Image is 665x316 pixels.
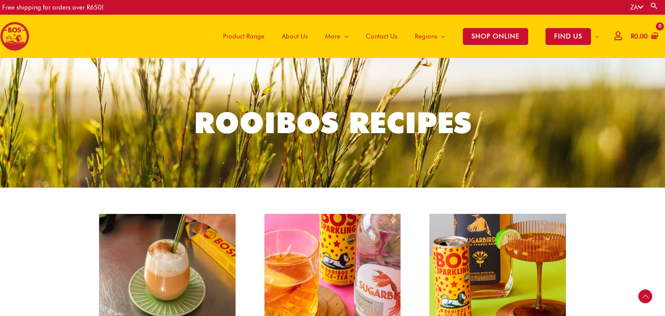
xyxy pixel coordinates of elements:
[630,3,643,11] a: ZA
[95,102,570,143] h1: Rooibos Recipes
[429,214,566,316] img: sugarbird thumbnails tropical
[631,32,648,40] bdi: 0.00
[99,214,236,316] img: bospresso capsule cold brew 4jpg
[357,15,406,58] a: Contact Us
[415,23,437,49] span: Regions
[265,214,401,316] img: sugarbird thumbnails lemon
[282,23,308,49] span: About Us
[454,15,537,58] a: SHOP ONLINE
[316,15,357,58] a: More
[366,23,397,49] span: Contact Us
[463,28,528,45] span: SHOP ONLINE
[629,27,659,46] a: View Shopping Cart, empty
[273,15,316,58] a: About Us
[631,32,634,40] span: R
[406,15,454,58] a: Regions
[208,15,608,58] nav: Site Navigation
[546,28,591,45] span: FIND US
[650,2,659,10] a: Search button
[325,23,340,49] span: More
[214,15,273,58] a: Product Range
[223,23,265,49] span: Product Range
